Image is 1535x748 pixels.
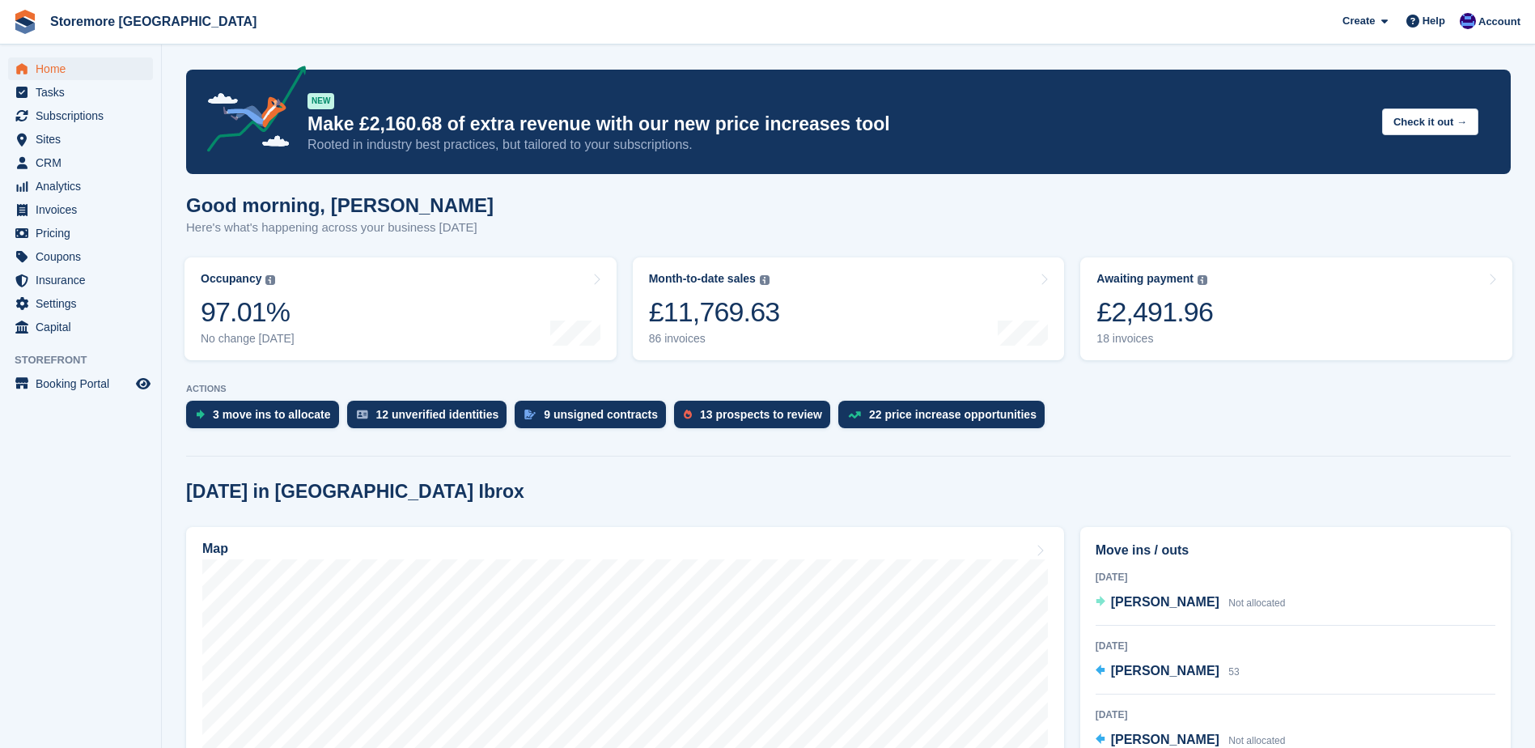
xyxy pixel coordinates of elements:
[8,104,153,127] a: menu
[36,81,133,104] span: Tasks
[8,316,153,338] a: menu
[1096,272,1194,286] div: Awaiting payment
[193,66,307,158] img: price-adjustments-announcement-icon-8257ccfd72463d97f412b2fc003d46551f7dbcb40ab6d574587a9cd5c0d94...
[8,269,153,291] a: menu
[307,113,1369,136] p: Make £2,160.68 of extra revenue with our new price increases tool
[674,401,838,436] a: 13 prospects to review
[1228,666,1239,678] span: 53
[1111,733,1219,746] span: [PERSON_NAME]
[307,93,334,109] div: NEW
[1478,14,1520,30] span: Account
[36,128,133,151] span: Sites
[633,257,1065,360] a: Month-to-date sales £11,769.63 86 invoices
[201,295,295,329] div: 97.01%
[848,411,861,419] img: price_increase_opportunities-93ffe204e8149a01c8c9dc8f82e8f89637d9d84a8eef4429ea346261dce0b2c0.svg
[186,481,524,503] h2: [DATE] in [GEOGRAPHIC_DATA] Ibrox
[515,401,674,436] a: 9 unsigned contracts
[307,136,1369,154] p: Rooted in industry best practices, but tailored to your subscriptions.
[201,332,295,346] div: No change [DATE]
[1096,570,1495,584] div: [DATE]
[36,372,133,395] span: Booking Portal
[36,269,133,291] span: Insurance
[8,175,153,198] a: menu
[524,410,536,419] img: contract_signature_icon-13c848040528278c33f63329250d36e43548de30e8caae1d1a13099fd9432cc5.svg
[649,295,780,329] div: £11,769.63
[1460,13,1476,29] img: Angela
[36,104,133,127] span: Subscriptions
[36,222,133,244] span: Pricing
[869,408,1037,421] div: 22 price increase opportunities
[760,275,770,285] img: icon-info-grey-7440780725fd019a000dd9b08b2336e03edf1995a4989e88bcd33f0948082b44.svg
[8,372,153,395] a: menu
[213,408,331,421] div: 3 move ins to allocate
[1096,661,1240,682] a: [PERSON_NAME] 53
[8,292,153,315] a: menu
[134,374,153,393] a: Preview store
[1096,295,1213,329] div: £2,491.96
[1111,595,1219,609] span: [PERSON_NAME]
[376,408,499,421] div: 12 unverified identities
[186,194,494,216] h1: Good morning, [PERSON_NAME]
[1111,664,1219,678] span: [PERSON_NAME]
[15,352,161,368] span: Storefront
[186,401,347,436] a: 3 move ins to allocate
[700,408,822,421] div: 13 prospects to review
[202,542,228,556] h2: Map
[36,151,133,174] span: CRM
[8,57,153,80] a: menu
[8,198,153,221] a: menu
[649,332,780,346] div: 86 invoices
[357,410,368,419] img: verify_identity-adf6edd0f0f0b5bbfe63781bf79b02c33cf7c696d77639b501bdc392416b5a36.svg
[1198,275,1207,285] img: icon-info-grey-7440780725fd019a000dd9b08b2336e03edf1995a4989e88bcd33f0948082b44.svg
[265,275,275,285] img: icon-info-grey-7440780725fd019a000dd9b08b2336e03edf1995a4989e88bcd33f0948082b44.svg
[347,401,515,436] a: 12 unverified identities
[544,408,658,421] div: 9 unsigned contracts
[838,401,1053,436] a: 22 price increase opportunities
[1228,597,1285,609] span: Not allocated
[1423,13,1445,29] span: Help
[196,410,205,419] img: move_ins_to_allocate_icon-fdf77a2bb77ea45bf5b3d319d69a93e2d87916cf1d5bf7949dd705db3b84f3ca.svg
[201,272,261,286] div: Occupancy
[8,128,153,151] a: menu
[36,292,133,315] span: Settings
[186,384,1511,394] p: ACTIONS
[1096,332,1213,346] div: 18 invoices
[44,8,263,35] a: Storemore [GEOGRAPHIC_DATA]
[36,198,133,221] span: Invoices
[36,245,133,268] span: Coupons
[1096,708,1495,722] div: [DATE]
[186,219,494,237] p: Here's what's happening across your business [DATE]
[684,410,692,419] img: prospect-51fa495bee0391a8d652442698ab0144808aea92771e9ea1ae160a38d050c398.svg
[8,245,153,268] a: menu
[1096,541,1495,560] h2: Move ins / outs
[1342,13,1375,29] span: Create
[649,272,756,286] div: Month-to-date sales
[184,257,617,360] a: Occupancy 97.01% No change [DATE]
[8,81,153,104] a: menu
[1382,108,1478,135] button: Check it out →
[8,222,153,244] a: menu
[13,10,37,34] img: stora-icon-8386f47178a22dfd0bd8f6a31ec36ba5ce8667c1dd55bd0f319d3a0aa187defe.svg
[1080,257,1512,360] a: Awaiting payment £2,491.96 18 invoices
[36,57,133,80] span: Home
[1096,639,1495,653] div: [DATE]
[36,175,133,198] span: Analytics
[36,316,133,338] span: Capital
[1228,735,1285,746] span: Not allocated
[1096,593,1286,614] a: [PERSON_NAME] Not allocated
[8,151,153,174] a: menu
